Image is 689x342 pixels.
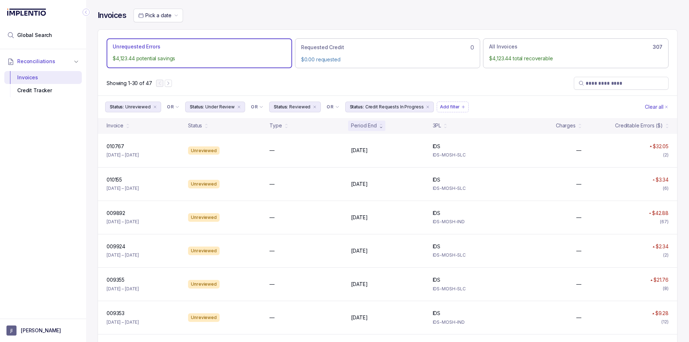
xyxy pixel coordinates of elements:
p: $4,123.44 potential savings [113,55,286,62]
div: 0 [301,43,474,52]
p: IDS [433,243,441,250]
p: — [576,181,581,188]
p: Unrequested Errors [113,43,160,50]
img: red pointer upwards [652,313,654,314]
p: Requested Credit [301,44,344,51]
div: Reconciliations [4,70,82,99]
div: Period End [351,122,377,129]
p: All Invoices [489,43,517,50]
div: Unreviewed [188,213,220,222]
button: Filter Chip Connector undefined [164,102,182,112]
span: Global Search [17,32,52,39]
div: Unreviewed [188,280,220,289]
p: 010155 [107,176,122,183]
div: Creditable Errors ($) [615,122,663,129]
div: (8) [663,285,669,292]
p: [DATE] – [DATE] [107,185,139,192]
div: Unreviewed [188,247,220,255]
p: 009355 [107,276,125,284]
p: [DATE] – [DATE] [107,319,139,326]
h4: Invoices [98,10,126,20]
p: — [269,314,275,321]
button: Clear Filters [643,102,670,112]
p: IDS-MOSH-SLC [433,151,506,159]
button: Filter Chip Unreviewed [105,102,161,112]
p: OR [327,104,333,110]
button: Filter Chip Add filter [437,102,469,112]
img: red pointer upwards [649,212,651,214]
div: remove content [425,104,431,110]
p: Under Review [205,103,235,111]
p: 009892 [107,210,125,217]
p: [DATE] – [DATE] [107,218,139,225]
p: IDS [433,310,441,317]
p: $21.76 [653,276,669,284]
p: — [576,281,581,288]
p: [DATE] – [DATE] [107,252,139,259]
div: Collapse Icon [82,8,90,17]
p: $32.05 [653,143,669,150]
p: IDS-MOSH-SLC [433,185,506,192]
div: Status [188,122,202,129]
p: [DATE] [351,181,367,188]
p: 009353 [107,310,125,317]
span: User initials [6,325,17,336]
p: $3.34 [656,176,669,183]
p: Showing 1-30 of 47 [107,80,152,87]
div: Type [269,122,282,129]
button: Filter Chip Credit Requests In Progress [345,102,434,112]
div: Invoice [107,122,123,129]
p: IDS-MOSH-IND [433,218,506,225]
span: Pick a date [145,12,171,18]
div: (2) [663,151,669,159]
p: Status: [350,103,364,111]
p: $0.00 requested [301,56,474,63]
img: red pointer upwards [650,279,652,281]
p: Reviewed [289,103,310,111]
img: red pointer upwards [652,246,655,248]
p: [DATE] [351,314,367,321]
p: [PERSON_NAME] [21,327,61,334]
div: Remaining page entries [107,80,152,87]
p: Credit Requests In Progress [365,103,424,111]
div: remove content [152,104,158,110]
div: Unreviewed [188,146,220,155]
h6: 307 [653,44,662,50]
p: Status: [274,103,288,111]
p: — [269,214,275,221]
p: IDS [433,276,441,284]
p: [DATE] [351,281,367,288]
div: remove content [312,104,318,110]
p: Add filter [440,103,460,111]
p: — [269,247,275,254]
li: Filter Chip Connector undefined [167,104,179,110]
p: Status: [190,103,204,111]
p: OR [251,104,258,110]
button: Filter Chip Under Review [185,102,245,112]
div: Invoices [10,71,76,84]
div: (2) [663,252,669,259]
div: 3PL [433,122,441,129]
button: Reconciliations [4,53,82,69]
div: Credit Tracker [10,84,76,97]
p: $42.88 [652,210,669,217]
button: Filter Chip Connector undefined [248,102,266,112]
div: Unreviewed [188,180,220,188]
button: Next Page [165,80,172,87]
button: Date Range Picker [133,9,183,22]
button: Filter Chip Connector undefined [324,102,342,112]
p: — [576,214,581,221]
p: [DATE] – [DATE] [107,151,139,159]
li: Filter Chip Connector undefined [327,104,339,110]
span: Reconciliations [17,58,55,65]
div: (6) [663,185,669,192]
p: $9.28 [655,310,669,317]
p: — [269,181,275,188]
div: (12) [661,318,669,325]
p: IDS [433,210,441,217]
p: [DATE] [351,247,367,254]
